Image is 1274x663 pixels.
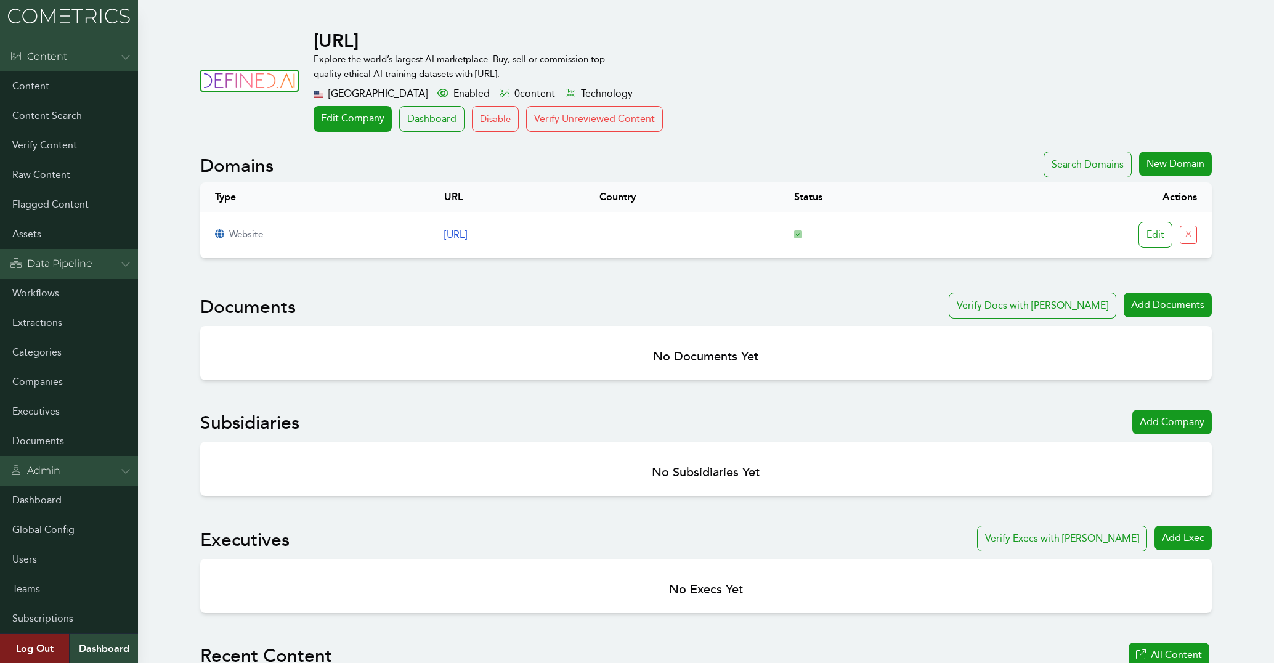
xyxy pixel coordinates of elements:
[314,106,392,132] a: Edit Company
[314,52,629,81] p: Explore the world’s largest AI marketplace. Buy, sell or commission top-quality ethical AI traini...
[215,227,415,242] p: website
[69,634,138,663] a: Dashboard
[779,182,951,212] th: Status
[10,463,60,478] div: Admin
[200,182,430,212] th: Type
[1139,152,1212,176] div: New Domain
[210,581,1202,598] h3: No Execs Yet
[10,256,92,271] div: Data Pipeline
[429,182,584,212] th: URL
[472,106,519,132] button: Disable
[1124,293,1212,317] div: Add Documents
[444,229,467,240] a: [URL]
[585,182,779,212] th: Country
[200,529,290,551] h2: Executives
[437,86,490,101] div: Enabled
[949,293,1116,319] button: Verify Docs with [PERSON_NAME]
[314,30,1073,52] h1: [URL]
[1044,152,1132,177] div: Search Domains
[200,155,274,177] h2: Domains
[1154,526,1212,551] a: Add Exec
[1124,293,1212,319] a: Add Documents
[200,296,296,319] h2: Documents
[200,412,299,434] h2: Subsidiaries
[565,86,633,101] div: Technology
[314,86,428,101] div: [GEOGRAPHIC_DATA]
[1138,222,1172,248] div: Edit
[210,464,1202,481] h3: No Subsidiaries Yet
[1154,526,1212,550] div: Add Exec
[1132,410,1212,434] div: Add Company
[480,113,511,124] span: Disable
[526,106,663,132] button: Verify Unreviewed Content
[951,182,1212,212] th: Actions
[500,86,555,101] div: 0 content
[399,106,465,132] a: Dashboard
[10,49,67,64] div: Content
[210,348,1202,365] h3: No Documents Yet
[977,526,1147,551] button: Verify Execs with [PERSON_NAME]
